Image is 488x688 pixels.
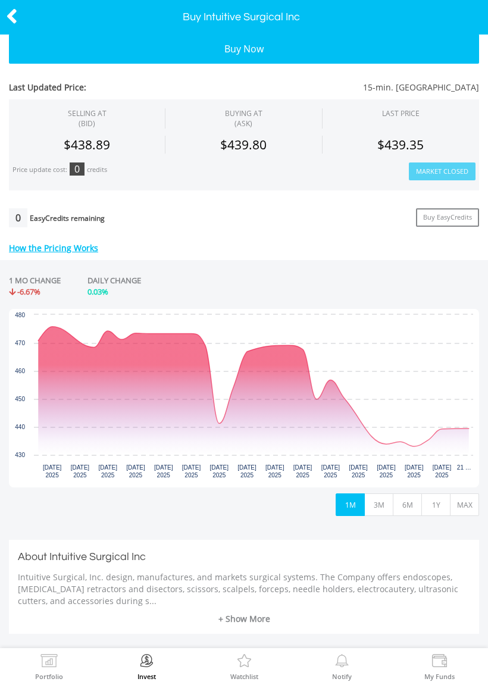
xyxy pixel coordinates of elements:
[430,654,449,671] img: View Funds
[40,654,58,671] img: View Portfolio
[71,464,90,479] text: [DATE] 2025
[87,275,186,286] div: DAILY CHANGE
[137,654,156,671] img: Invest Now
[15,312,25,318] text: 480
[230,673,258,680] label: Watchlist
[237,464,256,479] text: [DATE] 2025
[450,493,479,516] button: MAX
[332,654,352,680] a: Notify
[235,654,254,671] img: Watchlist
[18,549,470,565] h3: About Intuitive Surgical Inc
[15,452,25,458] text: 430
[205,82,479,93] span: 15-min. [GEOGRAPHIC_DATA]
[35,654,63,680] a: Portfolio
[182,464,201,479] text: [DATE] 2025
[424,673,455,680] label: My Funds
[333,654,351,671] img: View Notifications
[9,309,479,487] svg: Interactive chart
[9,82,205,93] span: Last Updated Price:
[433,464,452,479] text: [DATE] 2025
[70,162,85,176] div: 0
[64,136,110,153] span: $438.89
[18,613,470,625] a: + Show More
[220,136,267,153] span: $439.80
[230,654,258,680] a: Watchlist
[9,242,98,254] a: How the Pricing Works
[409,162,476,181] button: Market Closed
[377,464,396,479] text: [DATE] 2025
[17,286,40,297] span: -6.67%
[43,464,62,479] text: [DATE] 2025
[321,464,340,479] text: [DATE] 2025
[9,309,479,487] div: Chart. Highcharts interactive chart.
[35,673,63,680] label: Portfolio
[15,340,25,346] text: 470
[30,214,105,224] div: EasyCredits remaining
[137,654,156,680] a: Invest
[349,464,368,479] text: [DATE] 2025
[265,464,284,479] text: [DATE] 2025
[225,108,262,129] span: BUYING AT
[87,165,107,174] div: credits
[405,464,424,479] text: [DATE] 2025
[9,34,479,64] button: Buy Now
[225,118,262,129] span: (ASK)
[416,208,479,227] a: Buy EasyCredits
[137,673,156,680] label: Invest
[424,654,455,680] a: My Funds
[364,493,393,516] button: 3M
[9,275,61,286] div: 1 MO CHANGE
[12,165,67,174] div: Price update cost:
[15,396,25,402] text: 450
[332,673,352,680] label: Notify
[336,493,365,516] button: 1M
[18,571,470,607] p: Intuitive Surgical, Inc. design, manufactures, and markets surgical systems. The Company offers e...
[9,208,27,227] div: 0
[393,493,422,516] button: 6M
[15,368,25,374] text: 460
[126,464,145,479] text: [DATE] 2025
[87,286,108,297] span: 0.03%
[15,424,25,430] text: 440
[68,108,107,129] div: SELLING AT
[210,464,229,479] text: [DATE] 2025
[98,464,117,479] text: [DATE] 2025
[377,136,424,153] span: $439.35
[421,493,451,516] button: 1Y
[293,464,312,479] text: [DATE] 2025
[68,118,107,129] span: (BID)
[457,464,471,471] text: 21 …
[382,108,420,118] div: LAST PRICE
[154,464,173,479] text: [DATE] 2025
